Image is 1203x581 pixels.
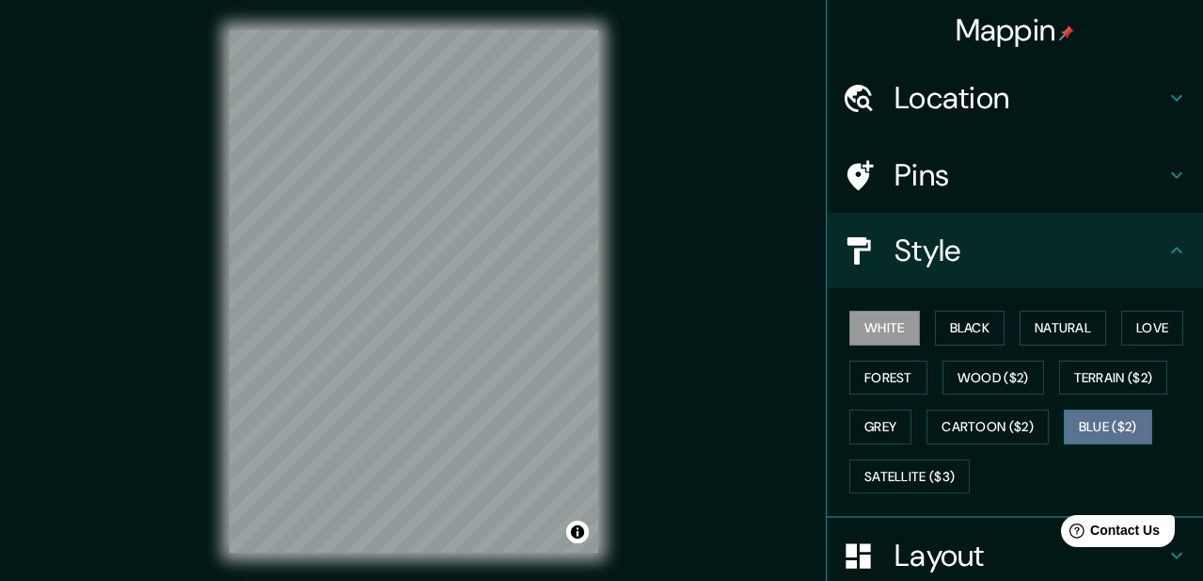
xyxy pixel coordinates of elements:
[827,60,1203,136] div: Location
[1121,311,1183,346] button: Love
[894,156,1165,194] h4: Pins
[1036,508,1182,560] iframe: Help widget launcher
[849,460,970,494] button: Satellite ($3)
[1059,361,1168,395] button: Terrain ($2)
[935,311,1005,346] button: Black
[1064,410,1152,444] button: Blue ($2)
[894,537,1165,574] h4: Layout
[827,137,1203,213] div: Pins
[566,521,589,543] button: Toggle attribution
[956,11,1075,49] h4: Mappin
[849,410,911,444] button: Grey
[827,213,1203,288] div: Style
[849,361,927,395] button: Forest
[1059,25,1074,40] img: pin-icon.png
[894,232,1165,269] h4: Style
[942,361,1044,395] button: Wood ($2)
[849,311,920,346] button: White
[894,79,1165,117] h4: Location
[230,30,598,553] canvas: Map
[1020,311,1106,346] button: Natural
[926,410,1049,444] button: Cartoon ($2)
